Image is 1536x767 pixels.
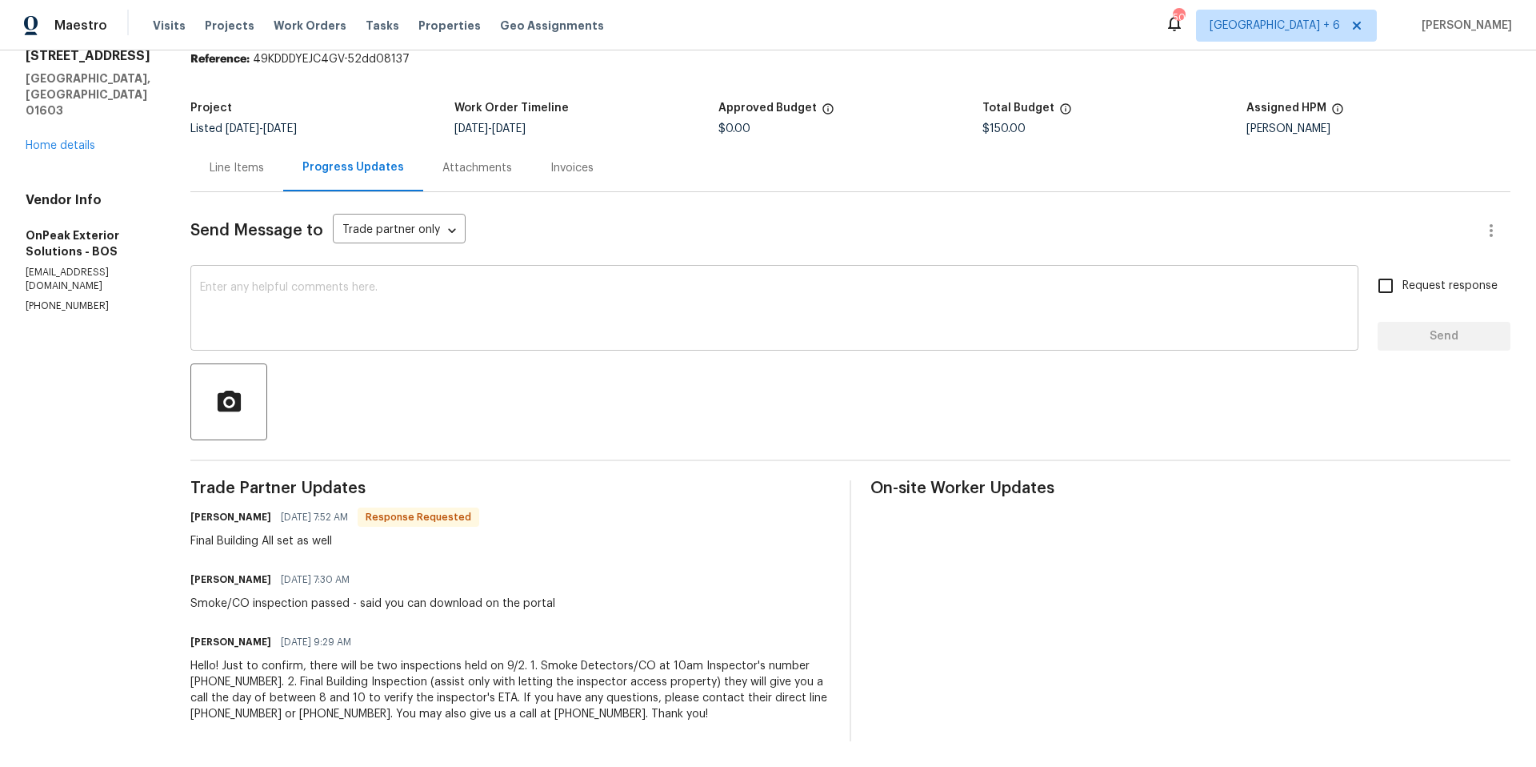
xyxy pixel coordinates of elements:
div: 49KDDDYEJC4GV-52dd08137 [190,51,1510,67]
span: [DATE] [454,123,488,135]
h5: OnPeak Exterior Solutions - BOS [26,227,152,259]
span: The total cost of line items that have been approved by both Opendoor and the Trade Partner. This... [822,102,834,123]
span: [DATE] 9:29 AM [281,634,351,650]
span: Maestro [54,18,107,34]
h6: [PERSON_NAME] [190,572,271,588]
span: Send Message to [190,223,323,239]
h5: Approved Budget [718,102,817,114]
div: Hello! Just to confirm, there will be two inspections held on 9/2. 1. Smoke Detectors/CO at 10am ... [190,658,830,722]
a: Home details [26,140,95,151]
span: Tasks [366,20,399,31]
h5: Project [190,102,232,114]
h5: Assigned HPM [1246,102,1326,114]
div: Invoices [550,160,594,176]
span: The hpm assigned to this work order. [1331,102,1344,123]
div: Line Items [210,160,264,176]
span: $150.00 [982,123,1026,135]
span: Geo Assignments [500,18,604,34]
span: [DATE] [226,123,259,135]
span: Trade Partner Updates [190,480,830,496]
span: [DATE] [263,123,297,135]
h5: Work Order Timeline [454,102,569,114]
p: [EMAIL_ADDRESS][DOMAIN_NAME] [26,266,152,293]
h6: [PERSON_NAME] [190,509,271,525]
span: Visits [153,18,186,34]
p: [PHONE_NUMBER] [26,299,152,313]
span: On-site Worker Updates [870,480,1510,496]
span: Properties [418,18,481,34]
div: Trade partner only [333,218,466,244]
h2: [STREET_ADDRESS] [26,48,152,64]
div: Smoke/CO inspection passed - said you can download on the portal [190,596,555,612]
span: [PERSON_NAME] [1415,18,1512,34]
span: [DATE] 7:52 AM [281,509,348,525]
b: Reference: [190,54,250,65]
span: - [226,123,297,135]
h4: Vendor Info [26,192,152,208]
div: Progress Updates [302,159,404,175]
span: Request response [1402,278,1498,295]
span: [DATE] [492,123,526,135]
h5: Total Budget [982,102,1054,114]
span: [GEOGRAPHIC_DATA] + 6 [1210,18,1340,34]
span: The total cost of line items that have been proposed by Opendoor. This sum includes line items th... [1059,102,1072,123]
div: [PERSON_NAME] [1246,123,1510,135]
div: Final Building All set as well [190,533,479,549]
span: - [454,123,526,135]
span: Listed [190,123,297,135]
span: Projects [205,18,254,34]
div: Attachments [442,160,512,176]
div: 50 [1173,10,1184,26]
h6: [PERSON_NAME] [190,634,271,650]
span: [DATE] 7:30 AM [281,572,350,588]
span: Work Orders [274,18,346,34]
span: Response Requested [359,509,478,525]
span: $0.00 [718,123,750,135]
h5: [GEOGRAPHIC_DATA], [GEOGRAPHIC_DATA] 01603 [26,70,152,118]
